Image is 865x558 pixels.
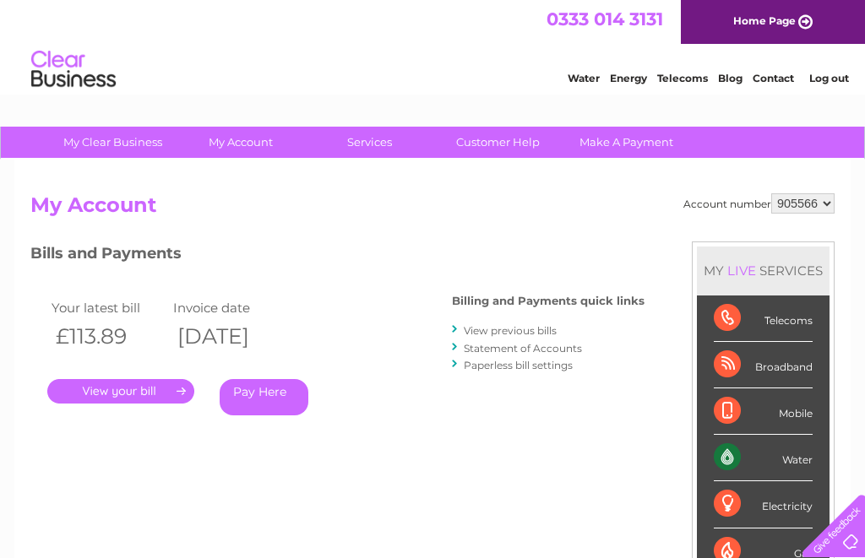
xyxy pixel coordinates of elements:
[547,8,663,30] a: 0333 014 3131
[753,72,794,84] a: Contact
[697,246,830,295] div: MY SERVICES
[464,324,557,337] a: View previous bills
[47,296,169,319] td: Your latest bill
[300,127,439,158] a: Services
[452,295,645,307] h4: Billing and Payments quick links
[169,296,291,319] td: Invoice date
[47,319,169,354] th: £113.89
[683,193,835,214] div: Account number
[464,359,573,371] a: Paperless bill settings
[714,295,813,342] div: Telecoms
[714,342,813,388] div: Broadband
[714,481,813,528] div: Electricity
[714,388,813,435] div: Mobile
[809,72,849,84] a: Log out
[47,379,194,404] a: .
[30,44,117,95] img: logo.png
[169,319,291,354] th: [DATE]
[464,342,582,355] a: Statement of Accounts
[724,263,759,279] div: LIVE
[171,127,311,158] a: My Account
[657,72,708,84] a: Telecoms
[714,435,813,481] div: Water
[30,241,645,271] h3: Bills and Payments
[557,127,696,158] a: Make A Payment
[718,72,743,84] a: Blog
[35,9,833,82] div: Clear Business is a trading name of Verastar Limited (registered in [GEOGRAPHIC_DATA] No. 3667643...
[220,379,308,415] a: Pay Here
[568,72,600,84] a: Water
[43,127,182,158] a: My Clear Business
[30,193,835,225] h2: My Account
[428,127,568,158] a: Customer Help
[610,72,647,84] a: Energy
